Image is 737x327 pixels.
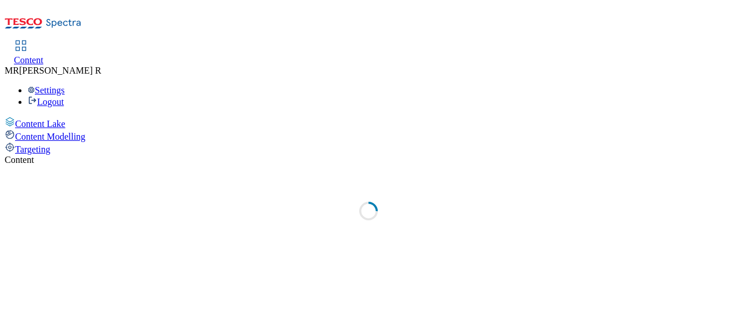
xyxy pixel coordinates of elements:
a: Content Modelling [5,129,732,142]
a: Targeting [5,142,732,155]
span: Content Modelling [15,132,85,141]
span: Content [14,55,43,65]
a: Logout [28,97,64,107]
a: Settings [28,85,65,95]
span: [PERSON_NAME] R [19,66,101,75]
a: Content Lake [5,117,732,129]
div: Content [5,155,732,165]
span: Content Lake [15,119,65,129]
span: MR [5,66,19,75]
a: Content [14,41,43,66]
span: Targeting [15,144,50,154]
